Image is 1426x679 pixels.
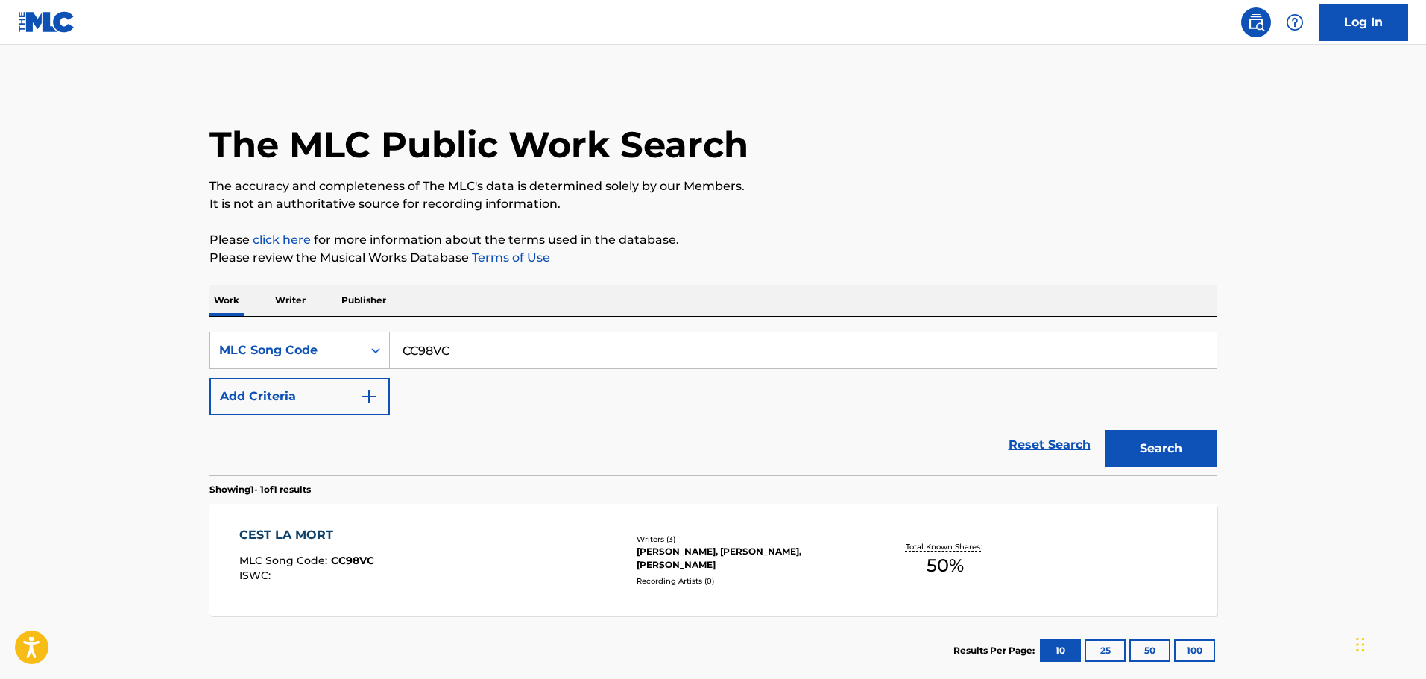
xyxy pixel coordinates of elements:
button: 100 [1174,639,1215,662]
button: Add Criteria [209,378,390,415]
button: 25 [1085,639,1126,662]
span: CC98VC [331,554,374,567]
div: CEST LA MORT [239,526,374,544]
iframe: Chat Widget [1351,607,1426,679]
a: CEST LA MORTMLC Song Code:CC98VCISWC:Writers (3)[PERSON_NAME], [PERSON_NAME], [PERSON_NAME]Record... [209,504,1217,616]
p: Work [209,285,244,316]
p: Total Known Shares: [906,541,985,552]
span: ISWC : [239,569,274,582]
img: MLC Logo [18,11,75,33]
p: Writer [271,285,310,316]
p: Please review the Musical Works Database [209,249,1217,267]
button: 50 [1129,639,1170,662]
div: Drag [1356,622,1365,667]
h1: The MLC Public Work Search [209,122,748,167]
img: help [1286,13,1304,31]
img: 9d2ae6d4665cec9f34b9.svg [360,388,378,405]
img: search [1247,13,1265,31]
span: MLC Song Code : [239,554,331,567]
div: Writers ( 3 ) [637,534,862,545]
div: [PERSON_NAME], [PERSON_NAME], [PERSON_NAME] [637,545,862,572]
span: 50 % [927,552,964,579]
p: Please for more information about the terms used in the database. [209,231,1217,249]
p: Showing 1 - 1 of 1 results [209,483,311,496]
div: MLC Song Code [219,341,353,359]
form: Search Form [209,332,1217,475]
p: It is not an authoritative source for recording information. [209,195,1217,213]
p: The accuracy and completeness of The MLC's data is determined solely by our Members. [209,177,1217,195]
a: Terms of Use [469,250,550,265]
a: click here [253,233,311,247]
a: Reset Search [1001,429,1098,461]
div: Recording Artists ( 0 ) [637,575,862,587]
div: Help [1280,7,1310,37]
a: Public Search [1241,7,1271,37]
a: Log In [1319,4,1408,41]
button: Search [1105,430,1217,467]
p: Results Per Page: [953,644,1038,657]
p: Publisher [337,285,391,316]
button: 10 [1040,639,1081,662]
